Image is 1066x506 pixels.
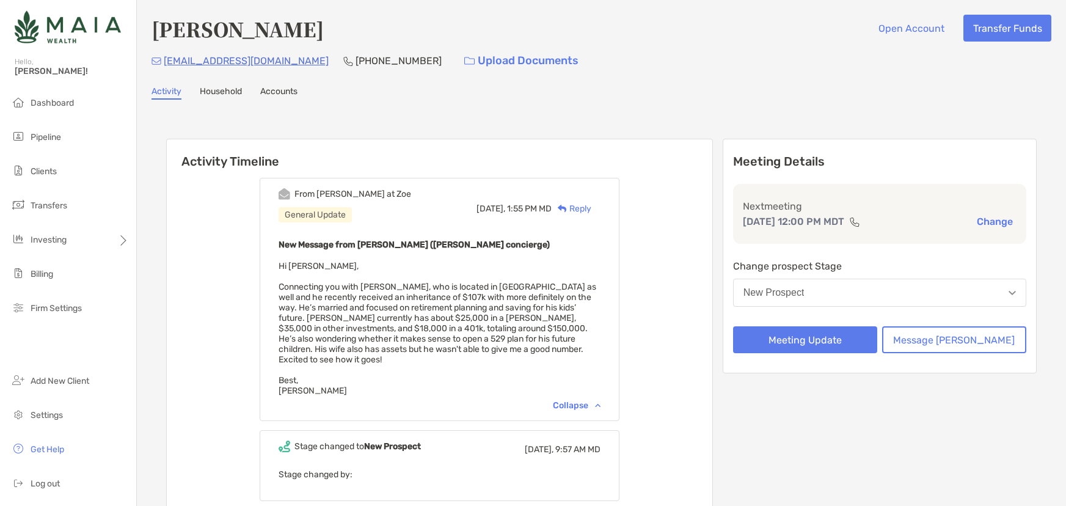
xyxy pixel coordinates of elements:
[743,199,1017,214] p: Next meeting
[200,86,242,100] a: Household
[31,269,53,279] span: Billing
[476,204,505,214] span: [DATE],
[15,66,129,76] span: [PERSON_NAME]!
[15,5,121,49] img: Zoe Logo
[11,266,26,280] img: billing icon
[279,207,352,222] div: General Update
[733,258,1026,274] p: Change prospect Stage
[849,217,860,227] img: communication type
[555,444,601,455] span: 9:57 AM MD
[743,214,844,229] p: [DATE] 12:00 PM MDT
[11,232,26,246] img: investing icon
[152,15,324,43] h4: [PERSON_NAME]
[279,467,601,482] p: Stage changed by:
[167,139,712,169] h6: Activity Timeline
[31,410,63,420] span: Settings
[869,15,954,42] button: Open Account
[364,441,421,452] b: New Prospect
[11,129,26,144] img: pipeline icon
[31,303,82,313] span: Firm Settings
[260,86,298,100] a: Accounts
[31,235,67,245] span: Investing
[595,403,601,407] img: Chevron icon
[356,53,442,68] p: [PHONE_NUMBER]
[553,400,601,411] div: Collapse
[152,86,181,100] a: Activity
[882,326,1026,353] button: Message [PERSON_NAME]
[294,441,421,452] div: Stage changed to
[279,188,290,200] img: Event icon
[552,202,591,215] div: Reply
[963,15,1051,42] button: Transfer Funds
[279,261,596,396] span: Hi [PERSON_NAME], Connecting you with [PERSON_NAME], who is located in [GEOGRAPHIC_DATA] as well ...
[456,48,586,74] a: Upload Documents
[31,98,74,108] span: Dashboard
[31,444,64,455] span: Get Help
[973,215,1017,228] button: Change
[1009,291,1016,295] img: Open dropdown arrow
[11,373,26,387] img: add_new_client icon
[11,300,26,315] img: firm-settings icon
[743,287,805,298] div: New Prospect
[11,163,26,178] img: clients icon
[164,53,329,68] p: [EMAIL_ADDRESS][DOMAIN_NAME]
[31,376,89,386] span: Add New Client
[11,197,26,212] img: transfers icon
[11,407,26,422] img: settings icon
[31,132,61,142] span: Pipeline
[11,95,26,109] img: dashboard icon
[525,444,553,455] span: [DATE],
[507,204,552,214] span: 1:55 PM MD
[733,279,1026,307] button: New Prospect
[733,154,1026,169] p: Meeting Details
[558,205,567,213] img: Reply icon
[294,189,411,199] div: From [PERSON_NAME] at Zoe
[31,200,67,211] span: Transfers
[11,441,26,456] img: get-help icon
[733,326,877,353] button: Meeting Update
[464,57,475,65] img: button icon
[152,57,161,65] img: Email Icon
[279,441,290,452] img: Event icon
[279,240,550,250] b: New Message from [PERSON_NAME] ([PERSON_NAME] concierge)
[31,166,57,177] span: Clients
[11,475,26,490] img: logout icon
[343,56,353,66] img: Phone Icon
[31,479,60,489] span: Log out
